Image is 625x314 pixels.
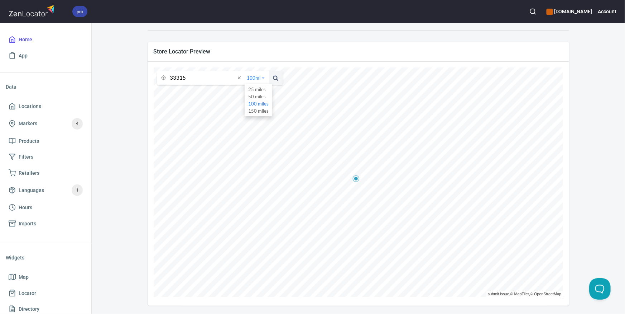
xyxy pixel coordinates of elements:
[6,133,86,149] a: Products
[19,219,36,228] span: Imports
[170,71,236,85] input: search
[6,181,86,200] a: Languages1
[19,51,28,60] span: App
[6,216,86,232] a: Imports
[19,186,44,195] span: Languages
[598,8,616,15] h6: Account
[525,4,541,19] button: Search
[72,119,83,128] span: 4
[19,273,29,282] span: Map
[598,4,616,19] button: Account
[547,4,592,19] div: Manage your apps
[6,165,86,181] a: Retailers
[563,297,563,297] a: ZenLocator
[589,278,611,300] iframe: Help Scout Beacon - Open
[19,119,37,128] span: Markers
[547,8,592,15] h6: [DOMAIN_NAME]
[245,100,272,107] li: 100 miles
[6,98,86,114] a: Locations
[72,186,83,195] span: 1
[19,169,39,178] span: Retailers
[6,200,86,216] a: Hours
[6,249,86,266] li: Widgets
[6,32,86,48] a: Home
[19,289,36,298] span: Locator
[19,35,32,44] span: Home
[72,8,87,15] span: pro
[19,305,39,314] span: Directory
[154,67,563,297] canvas: Map
[547,9,553,15] button: color-CE600E
[72,6,87,17] div: pro
[19,203,32,212] span: Hours
[6,78,86,95] li: Data
[6,149,86,165] a: Filters
[6,285,86,301] a: Locator
[6,114,86,133] a: Markers4
[9,3,57,18] img: zenlocator
[247,71,261,85] span: 100 mi
[19,102,41,111] span: Locations
[245,93,272,100] li: 50 miles
[6,269,86,285] a: Map
[245,107,272,114] li: 150 miles
[19,153,33,161] span: Filters
[154,48,563,55] span: Store Locator Preview
[19,137,39,146] span: Products
[245,86,272,93] li: 25 miles
[6,48,86,64] a: App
